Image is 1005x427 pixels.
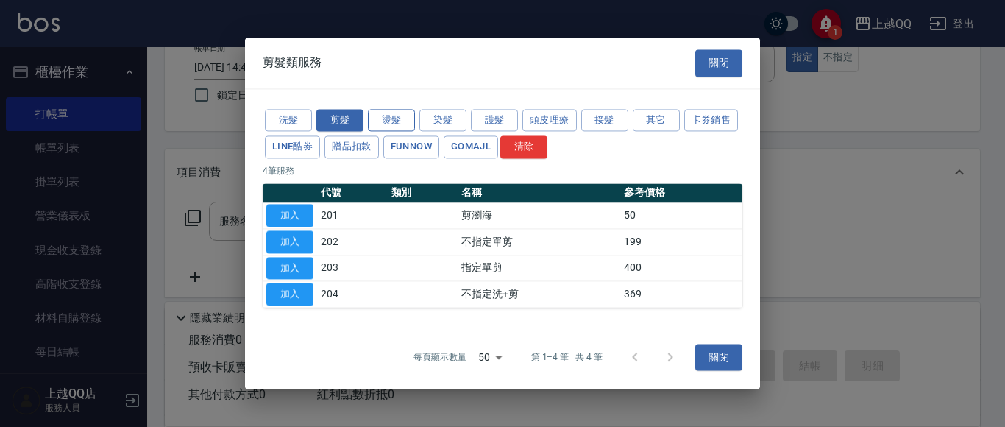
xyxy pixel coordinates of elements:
button: 加入 [266,230,313,253]
td: 199 [620,229,742,255]
button: 洗髮 [265,109,312,132]
button: 頭皮理療 [522,109,577,132]
th: 代號 [317,183,388,202]
div: 50 [472,337,508,377]
button: GOMAJL [444,136,498,159]
button: 剪髮 [316,109,363,132]
td: 203 [317,255,388,281]
button: 燙髮 [368,109,415,132]
td: 369 [620,281,742,308]
td: 202 [317,229,388,255]
button: 其它 [633,109,680,132]
td: 剪瀏海 [458,202,620,229]
td: 指定單剪 [458,255,620,281]
button: 清除 [500,136,547,159]
td: 201 [317,202,388,229]
button: FUNNOW [383,136,439,159]
button: 贈品扣款 [324,136,379,159]
td: 不指定洗+剪 [458,281,620,308]
button: 接髮 [581,109,628,132]
th: 類別 [388,183,458,202]
p: 每頁顯示數量 [413,351,466,364]
button: 卡券銷售 [684,109,739,132]
th: 參考價格 [620,183,742,202]
button: LINE酷券 [265,136,320,159]
button: 染髮 [419,109,466,132]
td: 400 [620,255,742,281]
button: 關閉 [695,49,742,77]
span: 剪髮類服務 [263,56,322,71]
td: 50 [620,202,742,229]
p: 4 筆服務 [263,164,742,177]
th: 名稱 [458,183,620,202]
td: 不指定單剪 [458,229,620,255]
button: 護髮 [471,109,518,132]
p: 第 1–4 筆 共 4 筆 [531,351,603,364]
td: 204 [317,281,388,308]
button: 加入 [266,204,313,227]
button: 加入 [266,257,313,280]
button: 關閉 [695,344,742,371]
button: 加入 [266,283,313,306]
